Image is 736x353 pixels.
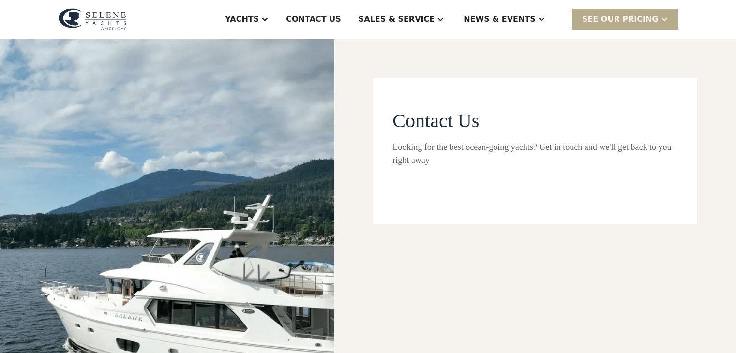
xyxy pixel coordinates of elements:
div: News & EVENTS [464,14,536,25]
div: Looking for the best ocean-going yachts? Get in touch and we'll get back to you right away [392,141,678,167]
div: SEE Our Pricing [582,14,659,25]
div: Sales & Service [359,14,435,25]
div: Contact US [286,14,341,25]
div: SEE Our Pricing [572,9,678,29]
div: Yachts [225,14,259,25]
img: logo [59,8,127,30]
span: Contact Us [392,110,479,132]
form: Contact page From [392,109,678,186]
